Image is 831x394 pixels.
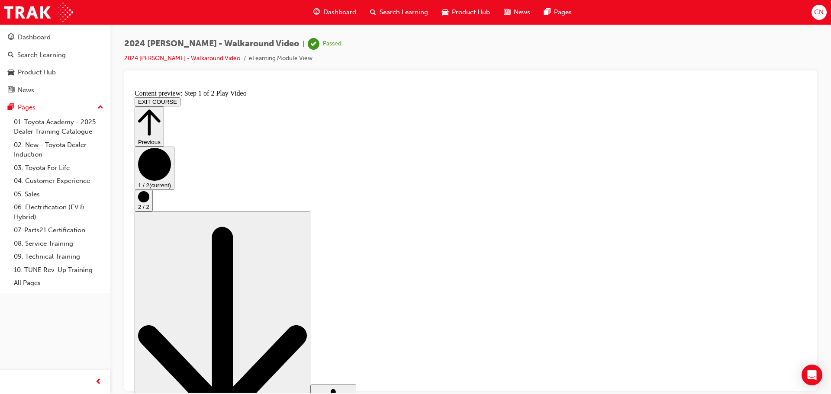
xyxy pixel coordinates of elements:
[802,365,822,385] div: Open Intercom Messenger
[7,96,18,103] span: 1 / 2
[18,103,35,112] div: Pages
[8,86,14,94] span: news-icon
[313,7,320,18] span: guage-icon
[3,20,33,61] button: Previous
[308,38,319,50] span: learningRecordVerb_PASS-icon
[554,7,572,17] span: Pages
[7,118,18,124] span: 2 / 2
[10,188,107,201] a: 05. Sales
[4,3,73,22] img: Trak
[10,263,107,277] a: 10. TUNE Rev-Up Training
[504,7,510,18] span: news-icon
[18,85,34,95] div: News
[8,34,14,42] span: guage-icon
[17,50,66,60] div: Search Learning
[497,3,537,21] a: news-iconNews
[3,82,107,98] a: News
[812,5,827,20] button: CN
[10,115,107,138] a: 01. Toyota Academy - 2025 Dealer Training Catalogue
[8,69,14,77] span: car-icon
[380,7,428,17] span: Search Learning
[10,161,107,175] a: 03. Toyota For Life
[8,51,14,59] span: search-icon
[814,7,824,17] span: CN
[537,3,579,21] a: pages-iconPages
[95,377,102,388] span: prev-icon
[544,7,551,18] span: pages-icon
[3,99,107,115] button: Pages
[3,61,43,104] button: 1 / 2(current)
[10,201,107,224] a: 06. Electrification (EV & Hybrid)
[363,3,435,21] a: search-iconSearch Learning
[3,3,676,11] div: Content preview: Step 1 of 2 Play Video
[514,7,530,17] span: News
[442,7,448,18] span: car-icon
[10,174,107,188] a: 04. Customer Experience
[370,7,376,18] span: search-icon
[435,3,497,21] a: car-iconProduct Hub
[3,29,107,45] a: Dashboard
[306,3,363,21] a: guage-iconDashboard
[3,47,107,63] a: Search Learning
[3,64,107,80] a: Product Hub
[124,54,240,62] a: 2024 [PERSON_NAME] - Walkaround Video
[10,237,107,250] a: 08. Service Training
[3,28,107,99] button: DashboardSearch LearningProduct HubNews
[10,250,107,263] a: 09. Technical Training
[10,138,107,161] a: 02. New - Toyota Dealer Induction
[10,224,107,237] a: 07. Parts21 Certification
[10,276,107,290] a: All Pages
[3,20,676,361] div: Step controls
[8,104,14,112] span: pages-icon
[3,11,49,20] button: EXIT COURSE
[303,39,304,49] span: |
[18,32,51,42] div: Dashboard
[452,7,490,17] span: Product Hub
[249,54,312,64] li: eLearning Module View
[323,7,356,17] span: Dashboard
[97,102,103,113] span: up-icon
[3,104,22,125] button: 2 / 2
[323,40,341,48] div: Passed
[124,39,299,49] span: 2024 [PERSON_NAME] - Walkaround Video
[7,53,29,59] span: Previous
[18,67,56,77] div: Product Hub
